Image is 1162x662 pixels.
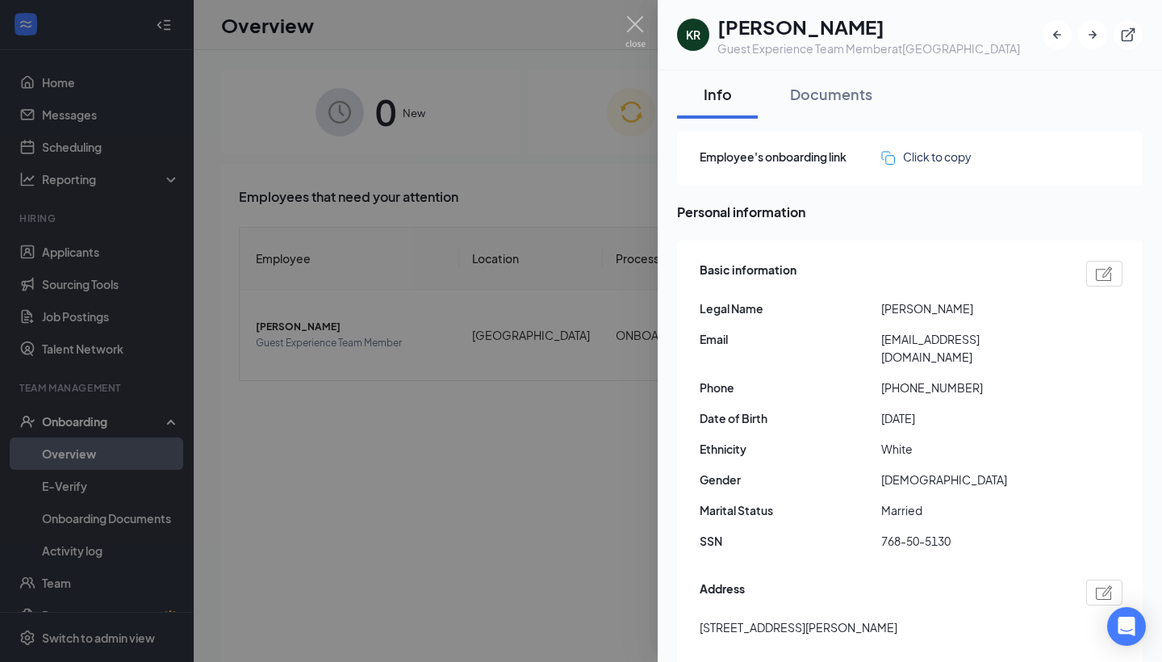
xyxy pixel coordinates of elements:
[700,471,881,488] span: Gender
[700,409,881,427] span: Date of Birth
[1085,27,1101,43] svg: ArrowRight
[686,27,700,43] div: KR
[700,580,745,605] span: Address
[881,379,1063,396] span: [PHONE_NUMBER]
[1043,20,1072,49] button: ArrowLeftNew
[881,440,1063,458] span: White
[1078,20,1107,49] button: ArrowRight
[700,379,881,396] span: Phone
[881,151,895,165] img: click-to-copy.71757273a98fde459dfc.svg
[700,501,881,519] span: Marital Status
[881,330,1063,366] span: [EMAIL_ADDRESS][DOMAIN_NAME]
[1114,20,1143,49] button: ExternalLink
[717,40,1020,57] div: Guest Experience Team Member at [GEOGRAPHIC_DATA]
[881,532,1063,550] span: 768-50-5130
[1107,607,1146,646] div: Open Intercom Messenger
[700,532,881,550] span: SSN
[881,501,1063,519] span: Married
[881,300,1063,317] span: [PERSON_NAME]
[700,300,881,317] span: Legal Name
[881,148,972,165] button: Click to copy
[1120,27,1136,43] svg: ExternalLink
[700,148,881,165] span: Employee's onboarding link
[700,618,897,636] span: [STREET_ADDRESS][PERSON_NAME]
[717,13,1020,40] h1: [PERSON_NAME]
[790,84,872,104] div: Documents
[693,84,742,104] div: Info
[700,261,796,287] span: Basic information
[700,440,881,458] span: Ethnicity
[881,409,1063,427] span: [DATE]
[1049,27,1065,43] svg: ArrowLeftNew
[881,471,1063,488] span: [DEMOGRAPHIC_DATA]
[700,330,881,348] span: Email
[677,202,1143,222] span: Personal information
